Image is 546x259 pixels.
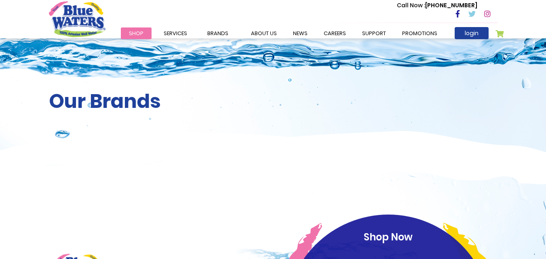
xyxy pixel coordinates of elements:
[164,29,187,37] span: Services
[397,1,425,9] span: Call Now :
[49,1,105,37] a: store logo
[285,27,316,39] a: News
[301,230,476,244] p: Shop Now
[129,29,143,37] span: Shop
[243,27,285,39] a: about us
[394,27,445,39] a: Promotions
[207,29,228,37] span: Brands
[397,1,477,10] p: [PHONE_NUMBER]
[316,27,354,39] a: careers
[455,27,489,39] a: login
[354,27,394,39] a: support
[49,90,498,113] h2: Our Brands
